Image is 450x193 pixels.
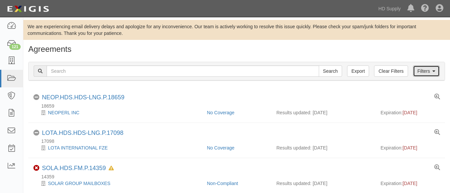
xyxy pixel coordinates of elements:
[381,109,440,116] div: Expiration:
[47,65,319,77] input: Search
[434,94,440,100] a: View results summary
[42,94,124,101] a: NEOP.HDS.HDS-LNG.P.18659
[42,165,106,171] a: SOLA.HDS.FM.P.14359
[33,103,445,109] div: 18659
[109,166,114,171] i: In Default since 04/22/2024
[33,138,445,145] div: 17098
[23,23,450,37] div: We are experiencing email delivery delays and apologize for any inconvenience. Our team is active...
[5,3,51,15] img: logo-5460c22ac91f19d4615b14bd174203de0afe785f0fc80cf4dbbc73dc1793850b.png
[28,45,445,53] h1: Agreements
[33,165,39,171] i: Non-Compliant
[42,94,124,101] div: NEOP.HDS.HDS-LNG.P.18659
[33,145,202,151] div: LOTA INTERNATIONAL FZE
[33,173,445,180] div: 14359
[276,180,371,187] div: Results updated: [DATE]
[413,65,440,77] a: Filters
[276,109,371,116] div: Results updated: [DATE]
[403,110,417,115] span: [DATE]
[434,130,440,136] a: View results summary
[374,65,408,77] a: Clear Filters
[319,65,342,77] input: Search
[33,94,39,100] i: No Coverage
[42,165,114,172] div: SOLA.HDS.FM.P.14359
[48,110,79,115] a: NEOPERL INC
[42,130,123,136] a: LOTA.HDS.HDS-LNG.P.17098
[207,110,234,115] a: No Coverage
[33,109,202,116] div: NEOPERL INC
[276,145,371,151] div: Results updated: [DATE]
[421,5,429,13] i: Help Center - Complianz
[381,145,440,151] div: Expiration:
[33,130,39,136] i: No Coverage
[42,130,123,137] div: LOTA.HDS.HDS-LNG.P.17098
[381,180,440,187] div: Expiration:
[207,181,238,186] a: Non-Compliant
[48,181,110,186] a: SOLAR GROUP MAILBOXES
[347,65,369,77] a: Export
[434,165,440,171] a: View results summary
[48,145,108,150] a: LOTA INTERNATIONAL FZE
[207,145,234,150] a: No Coverage
[403,145,417,150] span: [DATE]
[33,180,202,187] div: SOLAR GROUP MAILBOXES
[375,2,404,15] a: HD Supply
[9,44,21,50] div: 121
[403,181,417,186] span: [DATE]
